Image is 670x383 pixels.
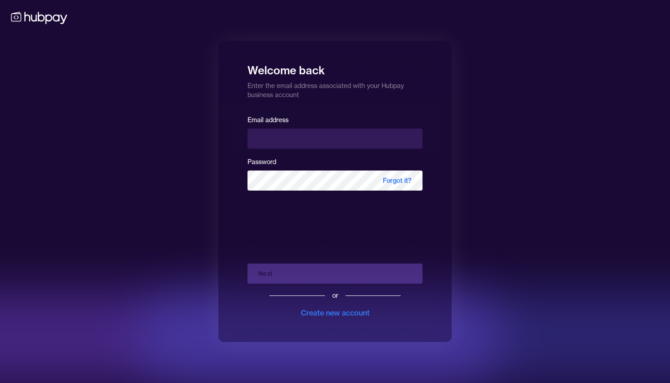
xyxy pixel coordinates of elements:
[332,291,338,300] div: or
[247,158,276,166] label: Password
[301,307,370,318] div: Create new account
[247,116,289,124] label: Email address
[247,57,423,78] h1: Welcome back
[247,78,423,99] p: Enter the email address associated with your Hubpay business account
[372,171,423,191] span: Forgot it?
